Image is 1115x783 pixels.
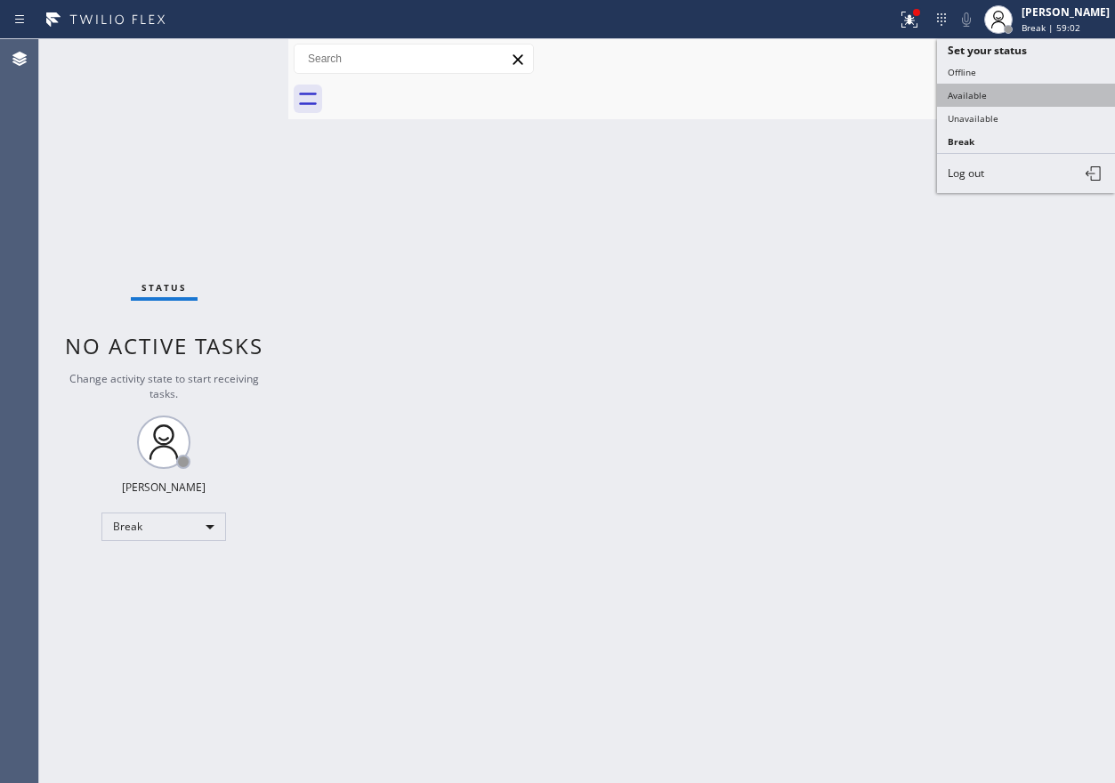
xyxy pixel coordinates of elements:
[101,513,226,541] div: Break
[1022,4,1110,20] div: [PERSON_NAME]
[69,371,259,401] span: Change activity state to start receiving tasks.
[65,331,263,360] span: No active tasks
[295,44,533,73] input: Search
[141,281,187,294] span: Status
[954,7,979,32] button: Mute
[122,480,206,495] div: [PERSON_NAME]
[1022,21,1080,34] span: Break | 59:02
